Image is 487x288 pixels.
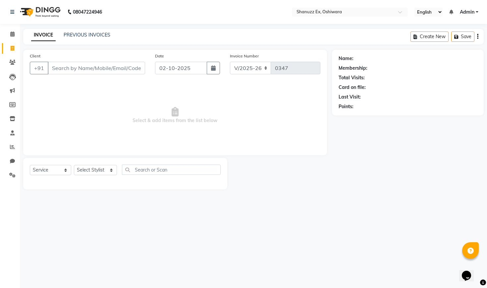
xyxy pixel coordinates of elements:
[73,3,102,21] b: 08047224946
[459,261,480,281] iframe: chat widget
[339,103,353,110] div: Points:
[230,53,259,59] label: Invoice Number
[122,165,221,175] input: Search or Scan
[155,53,164,59] label: Date
[339,94,361,101] div: Last Visit:
[30,53,40,59] label: Client
[339,65,367,72] div: Membership:
[410,32,449,42] button: Create New
[339,84,366,91] div: Card on file:
[31,29,56,41] a: INVOICE
[339,74,365,81] div: Total Visits:
[339,55,353,62] div: Name:
[17,3,62,21] img: logo
[460,9,474,16] span: Admin
[451,32,474,42] button: Save
[30,62,48,74] button: +91
[30,82,320,149] span: Select & add items from the list below
[64,32,110,38] a: PREVIOUS INVOICES
[48,62,145,74] input: Search by Name/Mobile/Email/Code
